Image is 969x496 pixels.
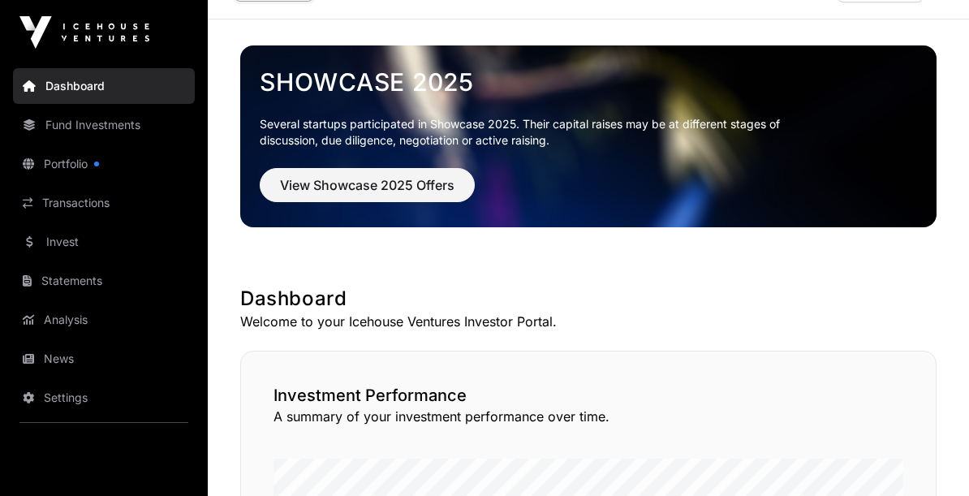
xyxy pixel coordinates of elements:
[240,45,937,227] img: Showcase 2025
[13,146,195,182] a: Portfolio
[13,68,195,104] a: Dashboard
[13,302,195,338] a: Analysis
[260,184,475,201] a: View Showcase 2025 Offers
[280,175,454,195] span: View Showcase 2025 Offers
[273,384,903,407] h2: Investment Performance
[19,16,149,49] img: Icehouse Ventures Logo
[260,67,917,97] a: Showcase 2025
[888,418,969,496] iframe: Chat Widget
[260,168,475,202] button: View Showcase 2025 Offers
[240,286,937,312] h1: Dashboard
[260,116,805,149] p: Several startups participated in Showcase 2025. Their capital raises may be at different stages o...
[13,107,195,143] a: Fund Investments
[13,224,195,260] a: Invest
[240,312,937,331] p: Welcome to your Icehouse Ventures Investor Portal.
[13,185,195,221] a: Transactions
[13,380,195,416] a: Settings
[13,341,195,377] a: News
[273,407,903,426] p: A summary of your investment performance over time.
[13,263,195,299] a: Statements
